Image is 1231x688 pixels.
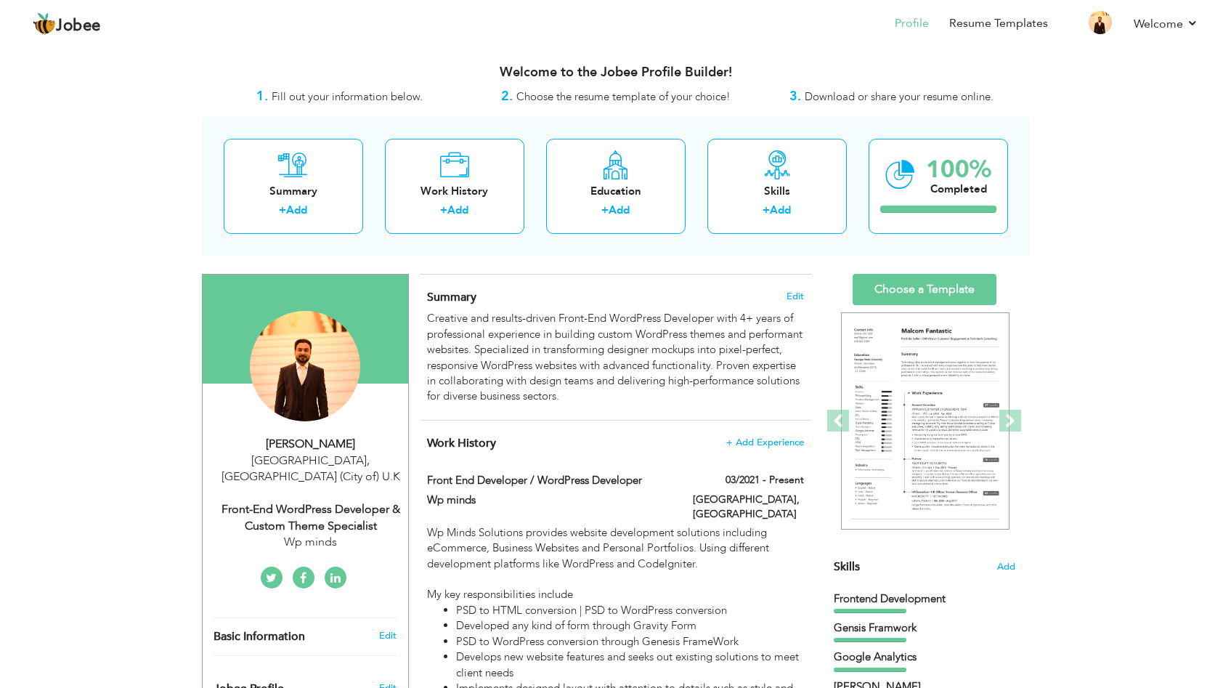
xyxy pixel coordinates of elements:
[516,89,731,104] span: Choose the resume template of your choice!
[272,89,423,104] span: Fill out your information below.
[719,184,835,199] div: Skills
[726,437,804,448] span: + Add Experience
[693,493,804,522] label: [GEOGRAPHIC_DATA], [GEOGRAPHIC_DATA]
[1134,15,1198,33] a: Welcome
[456,618,803,634] li: Developed any kind of form through Gravity Form
[214,534,408,551] div: Wp minds
[834,620,1015,636] div: Gensis Framwork
[763,203,770,218] label: +
[33,12,101,36] a: Jobee
[427,290,803,304] h4: Adding a summary is a quick and easy way to highlight your experience and interests.
[949,15,1048,32] a: Resume Templates
[926,158,991,182] div: 100%
[202,65,1030,80] h3: Welcome to the Jobee Profile Builder!
[456,649,803,681] li: Develops new website features and seeks out existing solutions to meet client needs
[367,453,370,469] span: ,
[834,591,1015,607] div: Frontend Development
[558,184,674,199] div: Education
[834,649,1015,665] div: Google Analytics
[726,473,804,487] label: 03/2021 - Present
[456,603,803,618] li: PSD to HTML conversion | PSD to WordPress conversion
[214,501,408,535] div: Front-End WordPress Developer & Custom Theme Specialist
[33,12,56,36] img: jobee.io
[501,87,513,105] strong: 2.
[256,87,268,105] strong: 1.
[235,184,352,199] div: Summary
[279,203,286,218] label: +
[787,291,804,301] span: Edit
[214,436,408,453] div: [PERSON_NAME]
[427,436,803,450] h4: This helps to show the companies you have worked for.
[379,629,397,642] a: Edit
[609,203,630,217] a: Add
[926,182,991,197] div: Completed
[447,203,468,217] a: Add
[789,87,801,105] strong: 3.
[853,274,996,305] a: Choose a Template
[427,435,496,451] span: Work History
[427,311,803,405] div: Creative and results-driven Front-End WordPress Developer with 4+ years of professional experienc...
[250,311,360,421] img: Muhammad Hamza
[427,289,476,305] span: Summary
[895,15,929,32] a: Profile
[427,493,671,508] label: Wp minds
[397,184,513,199] div: Work History
[56,18,101,34] span: Jobee
[427,473,671,488] label: Front End Developer / WordPress Developer
[440,203,447,218] label: +
[770,203,791,217] a: Add
[805,89,994,104] span: Download or share your resume online.
[1089,11,1112,34] img: Profile Img
[997,560,1015,574] span: Add
[214,453,408,486] div: [GEOGRAPHIC_DATA] [GEOGRAPHIC_DATA] (City of) U.K
[834,559,860,575] span: Skills
[214,631,305,644] span: Basic Information
[601,203,609,218] label: +
[456,634,803,649] li: PSD to WordPress conversion through Genesis FrameWork
[286,203,307,217] a: Add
